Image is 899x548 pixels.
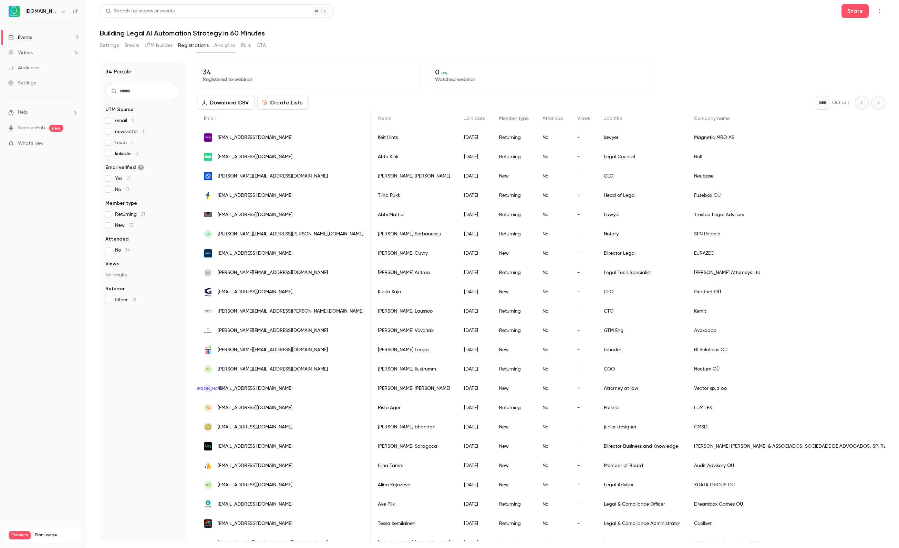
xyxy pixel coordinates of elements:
div: Partner [597,398,687,417]
button: Registrations [178,40,209,51]
span: 31 [132,297,136,302]
div: Avokaado [687,321,893,340]
div: No [536,128,570,147]
p: 0 [435,68,647,76]
img: nith.ac.in [204,423,212,431]
span: 13 [125,187,129,192]
section: facet-groups [105,106,180,303]
div: No [536,263,570,282]
div: [DATE] [457,359,492,379]
span: Premium [9,531,31,539]
div: Liina Tamm [371,456,457,475]
div: [PERSON_NAME] Ouvry [371,244,457,263]
img: trustadvisors.eu [204,212,212,217]
div: junior designer [597,417,687,437]
div: New [492,475,536,495]
div: No [536,437,570,456]
span: 0 % [441,71,447,75]
div: [DATE] [457,147,492,166]
div: New [492,244,536,263]
div: CEO [597,166,687,186]
span: Help [18,109,28,116]
span: Join date [464,116,485,121]
p: Out of 1 [832,99,849,106]
span: No [115,186,129,193]
button: Polls [241,40,251,51]
div: New [492,437,536,456]
div: New [492,417,536,437]
div: Keit Hints [371,128,457,147]
span: [EMAIL_ADDRESS][DOMAIN_NAME] [218,134,292,141]
div: - [570,166,597,186]
span: Referrer [105,285,125,292]
span: RA [205,405,211,411]
div: [PERSON_NAME] Antrea [371,263,457,282]
p: Watched webinar [435,76,647,83]
div: [DATE] [457,186,492,205]
div: - [570,514,597,533]
span: email [115,117,135,124]
div: COO [597,359,687,379]
div: - [570,495,597,514]
div: Legal Tech Specialist [597,263,687,282]
span: [PERSON_NAME][EMAIL_ADDRESS][PERSON_NAME][DOMAIN_NAME] [218,308,363,315]
div: Lawyer [597,205,687,224]
button: Settings [100,40,119,51]
div: [DATE] [457,514,492,533]
div: No [536,186,570,205]
span: SS [205,231,211,237]
div: - [570,359,597,379]
div: XDATA GROUP OU [687,475,893,495]
div: [DATE] [457,302,492,321]
div: Ahto Kink [371,147,457,166]
div: Bolt [687,147,893,166]
button: Create Lists [257,96,309,110]
button: Emails [124,40,139,51]
span: 4 [131,140,134,145]
span: [EMAIL_ADDRESS][DOMAIN_NAME] [218,501,292,508]
div: Tessa Kemiläinen [371,514,457,533]
button: CTA [257,40,266,51]
div: Returning [492,359,536,379]
span: 11 [142,129,146,134]
div: [PERSON_NAME] Leego [371,340,457,359]
span: [PERSON_NAME][EMAIL_ADDRESS][DOMAIN_NAME] [218,366,328,373]
div: Legal & Compliance Administrator [597,514,687,533]
span: [EMAIL_ADDRESS][DOMAIN_NAME] [218,250,292,257]
div: Returning [492,186,536,205]
span: Yes [115,175,131,182]
img: vda.pt [204,442,212,450]
div: No [536,205,570,224]
div: New [492,340,536,359]
div: founder [597,340,687,359]
div: GTM Eng [597,321,687,340]
span: [EMAIL_ADDRESS][DOMAIN_NAME] [218,153,292,161]
span: [PERSON_NAME][EMAIL_ADDRESS][PERSON_NAME][DOMAIN_NAME] [218,231,363,238]
div: Abhi Mathur [371,205,457,224]
div: [PERSON_NAME] Laussoo [371,302,457,321]
div: [PERSON_NAME] bhandari [371,417,457,437]
span: Email [204,116,216,121]
div: Audience [8,64,39,71]
div: [DATE] [457,128,492,147]
span: KI [206,366,210,372]
div: No [536,379,570,398]
div: Fusebox OÜ [687,186,893,205]
img: avokaado.io [204,326,212,335]
div: Dreambox Games OÜ [687,495,893,514]
span: [EMAIL_ADDRESS][DOMAIN_NAME] [218,211,292,219]
div: [DATE] [457,398,492,417]
span: [PERSON_NAME][EMAIL_ADDRESS][DOMAIN_NAME] [218,327,328,334]
img: bolt.eu [204,153,212,161]
span: [EMAIL_ADDRESS][DOMAIN_NAME] [218,192,292,199]
div: No [536,359,570,379]
span: Returning [115,211,145,218]
div: No [536,495,570,514]
span: [EMAIL_ADDRESS][DOMAIN_NAME] [218,424,292,431]
button: UTM builder [145,40,173,51]
div: [PERSON_NAME] Ilustrumm [371,359,457,379]
div: [DATE] [457,456,492,475]
button: Share [841,4,869,18]
img: hannessnellman.com [204,268,212,277]
div: New [492,282,536,302]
